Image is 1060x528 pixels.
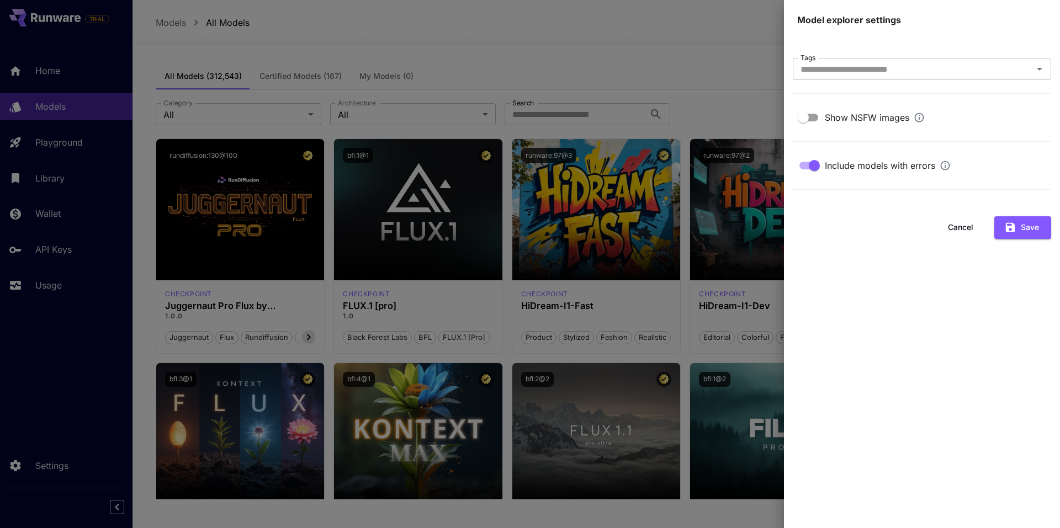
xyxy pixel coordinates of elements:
div: Include models with errors [825,159,951,172]
button: Cancel [936,216,985,239]
button: Open [1032,61,1047,77]
label: Tags [801,53,815,62]
div: Show NSFW images [825,111,925,124]
svg: This option will display nsfw images [914,112,925,123]
svg: This option will show up models that might be broken [940,160,951,171]
p: Model explorer settings [797,13,1047,26]
button: Save [994,216,1051,239]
